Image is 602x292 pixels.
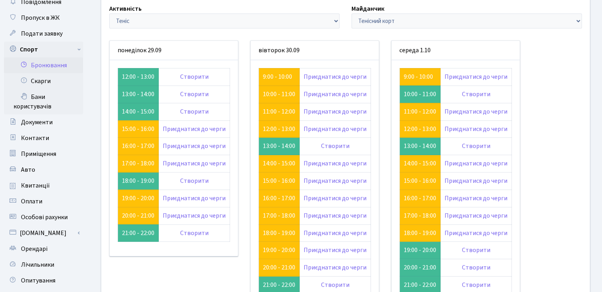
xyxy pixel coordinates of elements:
[444,211,507,220] a: Приєднатися до черги
[163,142,226,150] a: Приєднатися до черги
[4,42,83,57] a: Спорт
[263,72,292,81] a: 9:00 - 10:00
[21,134,49,142] span: Контакти
[263,176,295,185] a: 15:00 - 16:00
[163,159,226,168] a: Приєднатися до черги
[4,273,83,288] a: Опитування
[404,194,436,203] a: 16:00 - 17:00
[180,229,209,237] a: Створити
[263,263,295,272] a: 20:00 - 21:00
[321,281,349,289] a: Створити
[4,257,83,273] a: Лічильники
[21,118,53,127] span: Документи
[444,176,507,185] a: Приєднатися до черги
[304,246,367,254] a: Приєднатися до черги
[462,142,490,150] a: Створити
[180,176,209,185] a: Створити
[444,159,507,168] a: Приєднатися до черги
[304,211,367,220] a: Приєднатися до черги
[263,229,295,237] a: 18:00 - 19:00
[4,89,83,114] a: Бани користувачів
[462,90,490,99] a: Створити
[391,41,520,60] div: середа 1.10
[4,26,83,42] a: Подати заявку
[263,211,295,220] a: 17:00 - 18:00
[118,173,159,190] td: 18:00 - 19:00
[444,229,507,237] a: Приєднатися до черги
[4,241,83,257] a: Орендарі
[304,107,367,116] a: Приєднатися до черги
[263,90,295,99] a: 10:00 - 11:00
[122,142,154,150] a: 16:00 - 17:00
[4,73,83,89] a: Скарги
[263,107,295,116] a: 11:00 - 12:00
[4,130,83,146] a: Контакти
[259,138,300,155] td: 13:00 - 14:00
[304,72,367,81] a: Приєднатися до черги
[118,68,159,85] td: 12:00 - 13:00
[304,125,367,133] a: Приєднатися до черги
[400,259,441,277] td: 20:00 - 21:00
[122,194,154,203] a: 19:00 - 20:00
[321,142,349,150] a: Створити
[304,194,367,203] a: Приєднатися до черги
[4,225,83,241] a: [DOMAIN_NAME]
[444,194,507,203] a: Приєднатися до черги
[122,159,154,168] a: 17:00 - 18:00
[21,13,60,22] span: Пропуск в ЖК
[163,125,226,133] a: Приєднатися до черги
[4,162,83,178] a: Авто
[444,107,507,116] a: Приєднатися до черги
[21,181,50,190] span: Квитанції
[4,193,83,209] a: Оплати
[462,281,490,289] a: Створити
[21,276,55,285] span: Опитування
[122,211,154,220] a: 20:00 - 21:00
[304,263,367,272] a: Приєднатися до черги
[404,229,436,237] a: 18:00 - 19:00
[263,194,295,203] a: 16:00 - 17:00
[21,197,42,206] span: Оплати
[404,125,436,133] a: 12:00 - 13:00
[118,103,159,120] td: 14:00 - 15:00
[404,107,436,116] a: 11:00 - 12:00
[118,224,159,242] td: 21:00 - 22:00
[444,125,507,133] a: Приєднатися до черги
[404,72,433,81] a: 9:00 - 10:00
[263,125,295,133] a: 12:00 - 13:00
[4,10,83,26] a: Пропуск в ЖК
[4,178,83,193] a: Квитанції
[21,150,56,158] span: Приміщення
[404,211,436,220] a: 17:00 - 18:00
[21,245,47,253] span: Орендарі
[462,246,490,254] a: Створити
[251,41,379,60] div: вівторок 30.09
[444,72,507,81] a: Приєднатися до черги
[304,229,367,237] a: Приєднатися до черги
[400,242,441,259] td: 19:00 - 20:00
[118,85,159,103] td: 13:00 - 14:00
[304,176,367,185] a: Приєднатися до черги
[180,90,209,99] a: Створити
[351,4,384,13] label: Майданчик
[404,159,436,168] a: 14:00 - 15:00
[180,107,209,116] a: Створити
[21,165,35,174] span: Авто
[122,125,154,133] a: 15:00 - 16:00
[304,159,367,168] a: Приєднатися до черги
[462,263,490,272] a: Створити
[4,57,83,73] a: Бронювання
[4,114,83,130] a: Документи
[163,194,226,203] a: Приєднатися до черги
[163,211,226,220] a: Приєднатися до черги
[400,85,441,103] td: 10:00 - 11:00
[4,209,83,225] a: Особові рахунки
[4,146,83,162] a: Приміщення
[263,246,295,254] a: 19:00 - 20:00
[21,213,68,222] span: Особові рахунки
[180,72,209,81] a: Створити
[110,41,238,60] div: понеділок 29.09
[21,29,63,38] span: Подати заявку
[109,4,142,13] label: Активність
[304,90,367,99] a: Приєднатися до черги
